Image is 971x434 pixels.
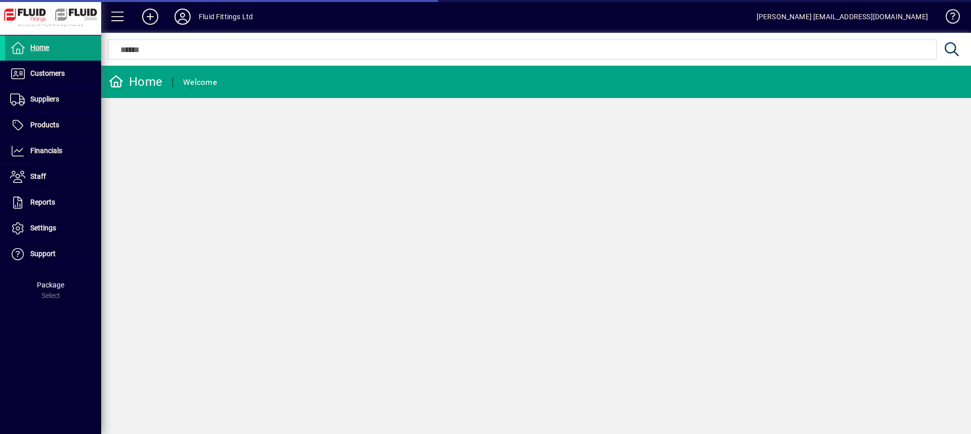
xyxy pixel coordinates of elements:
[30,95,59,103] span: Suppliers
[30,172,46,180] span: Staff
[30,198,55,206] span: Reports
[5,113,101,138] a: Products
[938,2,958,35] a: Knowledge Base
[109,74,162,90] div: Home
[30,147,62,155] span: Financials
[166,8,199,26] button: Profile
[30,43,49,52] span: Home
[37,281,64,289] span: Package
[5,242,101,267] a: Support
[30,224,56,232] span: Settings
[5,190,101,215] a: Reports
[199,9,253,25] div: Fluid Fittings Ltd
[5,61,101,86] a: Customers
[30,69,65,77] span: Customers
[5,138,101,164] a: Financials
[30,250,56,258] span: Support
[757,9,928,25] div: [PERSON_NAME] [EMAIL_ADDRESS][DOMAIN_NAME]
[183,74,217,90] div: Welcome
[5,164,101,189] a: Staff
[5,87,101,112] a: Suppliers
[134,8,166,26] button: Add
[5,216,101,241] a: Settings
[30,121,59,129] span: Products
